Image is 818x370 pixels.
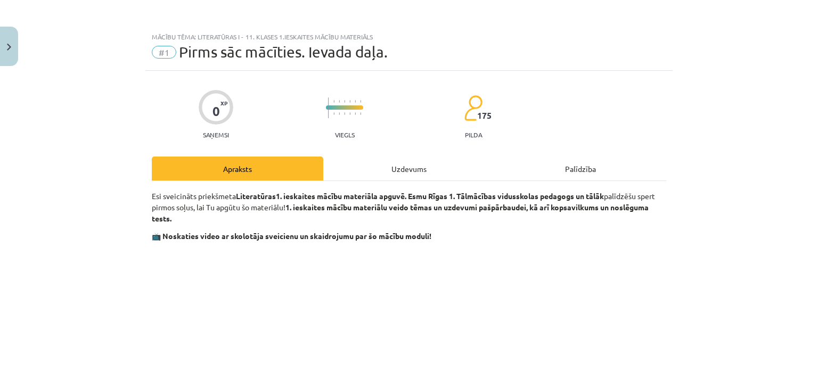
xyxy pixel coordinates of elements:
span: #1 [152,46,176,59]
strong: Literatūras [236,191,276,201]
div: Apraksts [152,157,323,180]
img: icon-short-line-57e1e144782c952c97e751825c79c345078a6d821885a25fce030b3d8c18986b.svg [339,100,340,103]
p: pilda [465,131,482,138]
div: Uzdevums [323,157,495,180]
img: students-c634bb4e5e11cddfef0936a35e636f08e4e9abd3cc4e673bd6f9a4125e45ecb1.svg [464,95,482,121]
p: Esi sveicināts priekšmeta palīdzēšu spert pirmos soļus, lai Tu apgūtu šo materiālu! [152,191,666,224]
img: icon-short-line-57e1e144782c952c97e751825c79c345078a6d821885a25fce030b3d8c18986b.svg [355,112,356,115]
img: icon-short-line-57e1e144782c952c97e751825c79c345078a6d821885a25fce030b3d8c18986b.svg [349,100,350,103]
img: icon-short-line-57e1e144782c952c97e751825c79c345078a6d821885a25fce030b3d8c18986b.svg [333,100,334,103]
img: icon-short-line-57e1e144782c952c97e751825c79c345078a6d821885a25fce030b3d8c18986b.svg [349,112,350,115]
div: Mācību tēma: Literatūras i - 11. klases 1.ieskaites mācību materiāls [152,33,666,40]
strong: 1. ieskaites mācību materiālu veido tēmas un uzdevumi pašpārbaudei, kā arī kopsavilkums un noslēg... [152,202,649,223]
strong: 1. ieskaites mācību materiāla apguvē. Esmu Rīgas 1. Tālmācības vidusskolas pedagogs un tālāk [276,191,604,201]
img: icon-short-line-57e1e144782c952c97e751825c79c345078a6d821885a25fce030b3d8c18986b.svg [339,112,340,115]
div: Palīdzība [495,157,666,180]
p: Viegls [335,131,355,138]
strong: 📺 Noskaties video ar skolotāja sveicienu un skaidrojumu par šo mācību moduli! [152,231,431,241]
img: icon-short-line-57e1e144782c952c97e751825c79c345078a6d821885a25fce030b3d8c18986b.svg [360,100,361,103]
img: icon-long-line-d9ea69661e0d244f92f715978eff75569469978d946b2353a9bb055b3ed8787d.svg [328,97,329,118]
img: icon-short-line-57e1e144782c952c97e751825c79c345078a6d821885a25fce030b3d8c18986b.svg [333,112,334,115]
span: XP [220,100,227,106]
img: icon-short-line-57e1e144782c952c97e751825c79c345078a6d821885a25fce030b3d8c18986b.svg [360,112,361,115]
p: Saņemsi [199,131,233,138]
span: 175 [477,111,492,120]
img: icon-short-line-57e1e144782c952c97e751825c79c345078a6d821885a25fce030b3d8c18986b.svg [344,112,345,115]
img: icon-short-line-57e1e144782c952c97e751825c79c345078a6d821885a25fce030b3d8c18986b.svg [344,100,345,103]
img: icon-short-line-57e1e144782c952c97e751825c79c345078a6d821885a25fce030b3d8c18986b.svg [355,100,356,103]
span: Pirms sāc mācīties. Ievada daļa. [179,43,388,61]
img: icon-close-lesson-0947bae3869378f0d4975bcd49f059093ad1ed9edebbc8119c70593378902aed.svg [7,44,11,51]
div: 0 [212,104,220,119]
